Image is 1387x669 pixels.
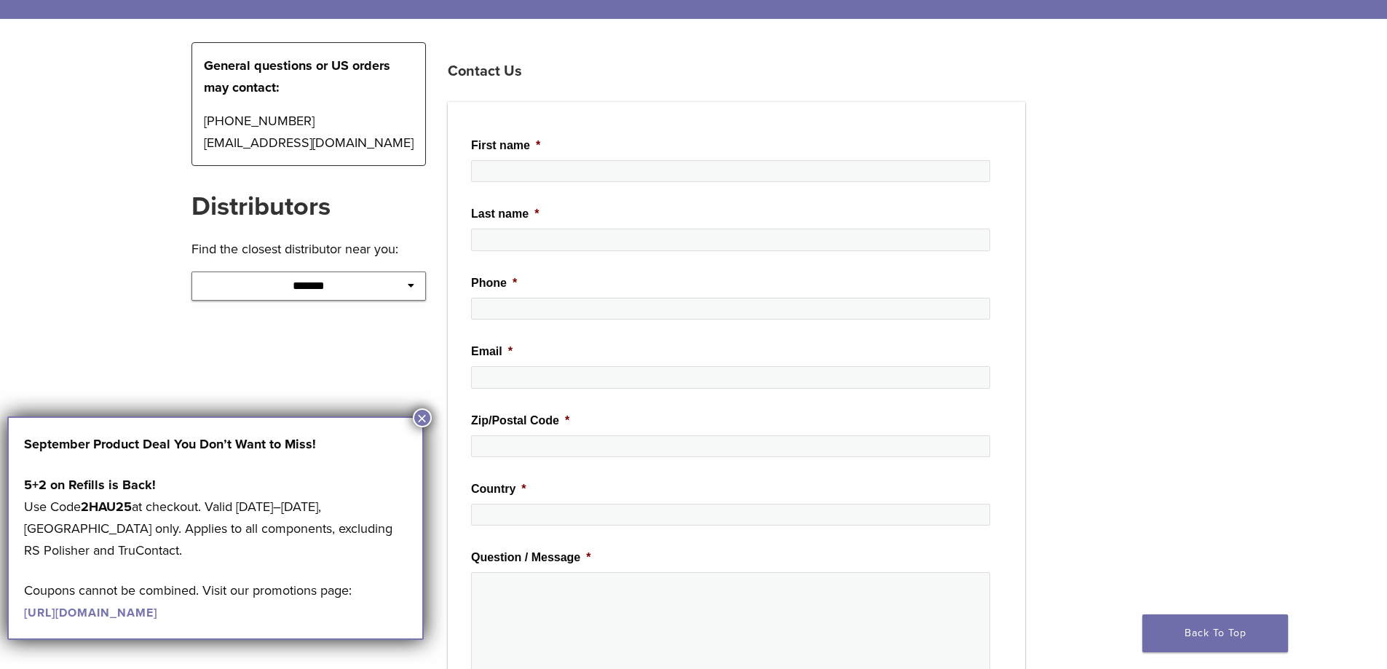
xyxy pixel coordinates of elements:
[81,499,132,515] strong: 2HAU25
[448,54,1025,89] h3: Contact Us
[471,413,569,429] label: Zip/Postal Code
[471,207,539,222] label: Last name
[413,408,432,427] button: Close
[1142,614,1288,652] a: Back To Top
[24,436,316,452] strong: September Product Deal You Don’t Want to Miss!
[24,477,156,493] strong: 5+2 on Refills is Back!
[204,58,390,95] strong: General questions or US orders may contact:
[471,344,513,360] label: Email
[204,110,414,154] p: [PHONE_NUMBER] [EMAIL_ADDRESS][DOMAIN_NAME]
[24,606,157,620] a: [URL][DOMAIN_NAME]
[24,474,407,561] p: Use Code at checkout. Valid [DATE]–[DATE], [GEOGRAPHIC_DATA] only. Applies to all components, exc...
[191,189,427,224] h2: Distributors
[471,276,517,291] label: Phone
[191,238,427,260] p: Find the closest distributor near you:
[471,138,540,154] label: First name
[24,579,407,623] p: Coupons cannot be combined. Visit our promotions page:
[471,550,591,566] label: Question / Message
[471,482,526,497] label: Country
